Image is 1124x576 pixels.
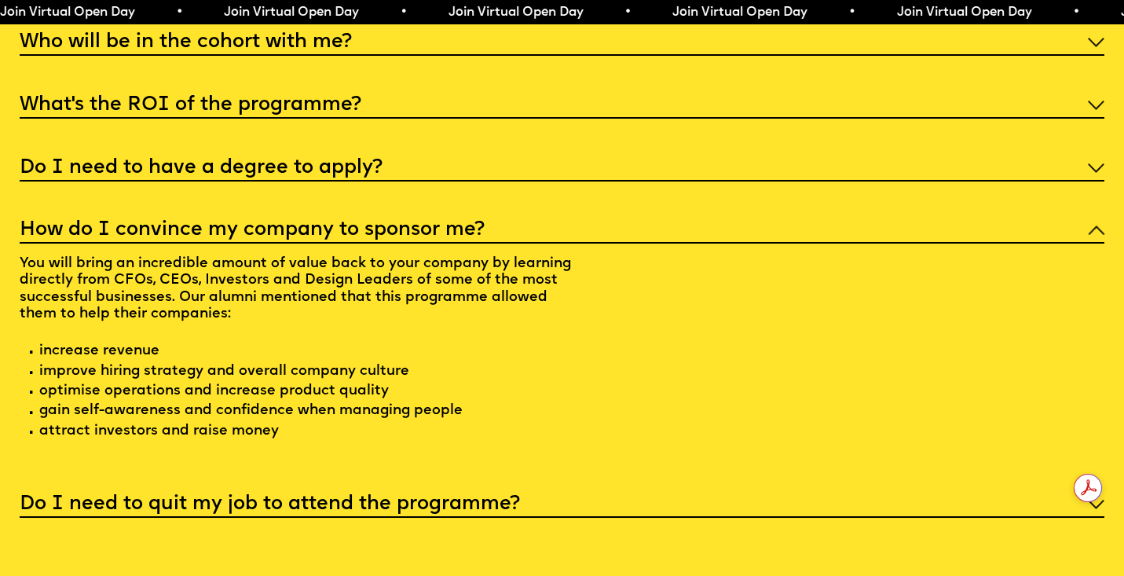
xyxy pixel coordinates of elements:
[400,6,407,19] span: •
[27,385,35,402] span: ·
[1073,6,1080,19] span: •
[27,365,35,382] span: ·
[20,244,582,455] p: You will bring an incredible amount of value back to your company by learning directly from CFOs,...
[624,6,632,19] span: •
[20,222,485,238] h5: How do I convince my company to sponsor me?
[848,6,855,19] span: •
[27,405,35,422] span: ·
[20,97,361,113] h5: What’s the ROI of the programme?
[176,6,183,19] span: •
[20,160,383,176] h5: Do I need to have a degree to apply?
[20,497,520,512] h5: Do I need to quit my job to attend the programme?
[27,425,35,442] span: ·
[27,345,35,361] span: ·
[20,35,352,50] h5: Who will be in the cohort with me?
